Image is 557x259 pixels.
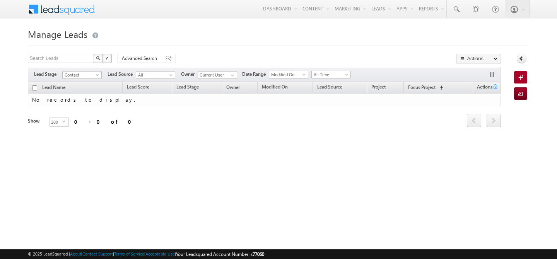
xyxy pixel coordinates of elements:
[456,54,501,63] button: Actions
[487,115,501,127] a: next
[226,84,240,90] span: Owner
[74,117,136,126] div: 0 - 0 of 0
[253,251,264,257] span: 77060
[108,71,136,78] span: Lead Source
[176,251,264,257] span: Your Leadsquared Account Number is
[50,118,62,126] span: 200
[63,72,99,78] span: Contact
[312,71,349,78] span: All Time
[145,251,175,256] a: Acceptable Use
[62,71,102,79] a: Contact
[127,84,149,90] span: Lead Score
[38,83,69,93] a: Lead Name
[317,84,342,90] span: Lead Source
[467,115,481,127] a: prev
[262,84,288,90] span: Modified On
[28,250,264,258] span: © 2025 LeadSquared | | | | |
[62,120,68,123] span: select
[114,251,144,256] a: Terms of Service
[242,71,269,78] span: Date Range
[103,54,112,63] button: ?
[181,71,198,78] span: Owner
[474,83,492,93] span: Actions
[258,83,292,93] a: Modified On
[269,71,306,78] span: Modified On
[227,72,236,79] a: Show All Items
[176,84,199,90] span: Lead Stage
[173,83,203,93] a: Lead Stage
[28,118,43,124] div: Show
[96,56,100,60] img: Search
[371,84,386,90] span: Project
[136,71,175,79] a: All
[136,72,173,78] span: All
[269,71,308,78] a: Modified On
[28,94,501,106] td: No records to display.
[404,83,447,93] a: Focus Project (sorted ascending)
[106,55,109,61] span: ?
[123,83,153,93] a: Lead Score
[313,83,346,93] a: Lead Source
[122,55,159,62] span: Advanced Search
[34,71,62,78] span: Lead Stage
[408,84,436,90] span: Focus Project
[82,251,113,256] a: Contact Support
[437,85,443,91] span: (sorted ascending)
[70,251,81,256] a: About
[32,85,37,90] input: Check all records
[311,71,351,78] a: All Time
[367,83,390,93] a: Project
[487,114,501,127] span: next
[198,71,237,79] input: Type to Search
[28,28,87,40] span: Manage Leads
[467,114,481,127] span: prev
